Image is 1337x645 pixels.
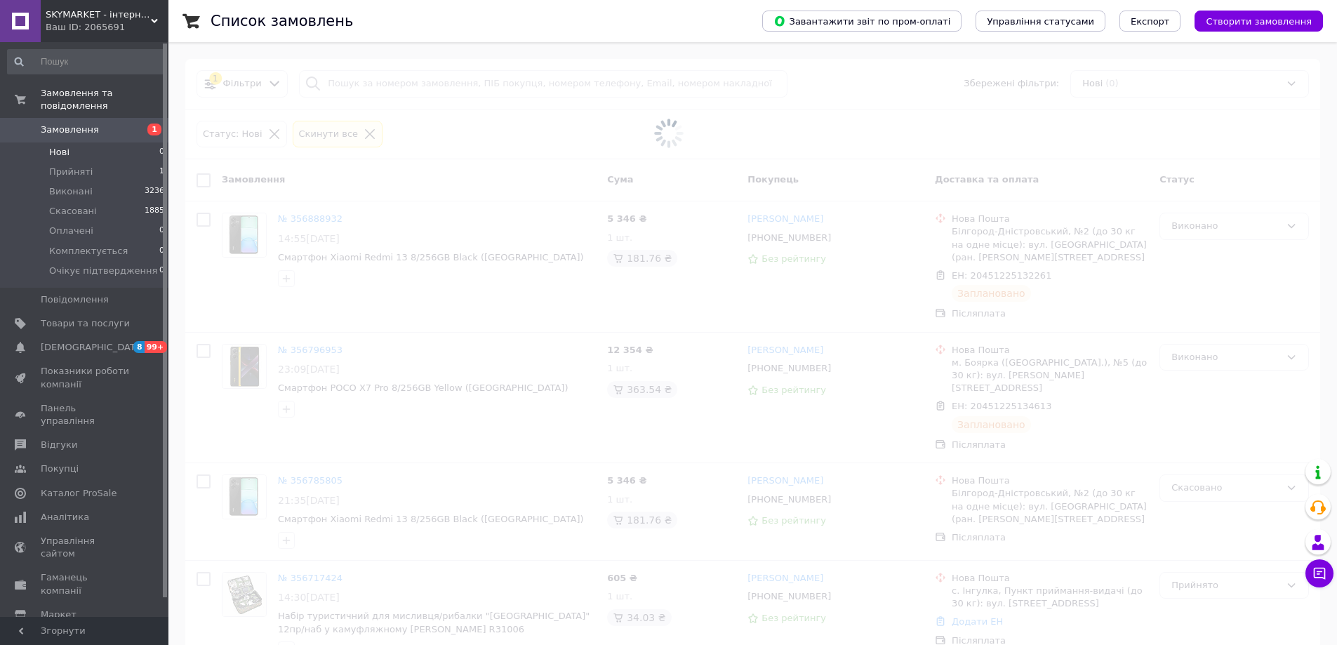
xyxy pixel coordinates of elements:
[41,124,99,136] span: Замовлення
[41,609,77,621] span: Маркет
[159,245,164,258] span: 0
[49,166,93,178] span: Прийняті
[49,245,128,258] span: Комплектується
[1180,15,1323,26] a: Створити замовлення
[49,205,97,218] span: Скасовані
[41,293,109,306] span: Повідомлення
[41,511,89,524] span: Аналітика
[773,15,950,27] span: Завантажити звіт по пром-оплаті
[49,225,93,237] span: Оплачені
[159,265,164,277] span: 0
[1119,11,1181,32] button: Експорт
[211,13,353,29] h1: Список замовлень
[7,49,166,74] input: Пошук
[46,8,151,21] span: SKYMARKET - інтернет-магазин низьких цін
[762,11,962,32] button: Завантажити звіт по пром-оплаті
[41,87,168,112] span: Замовлення та повідомлення
[133,341,145,353] span: 8
[147,124,161,135] span: 1
[159,146,164,159] span: 0
[1305,559,1333,587] button: Чат з покупцем
[1131,16,1170,27] span: Експорт
[145,341,168,353] span: 99+
[41,365,130,390] span: Показники роботи компанії
[41,439,77,451] span: Відгуки
[145,205,164,218] span: 1885
[159,225,164,237] span: 0
[41,317,130,330] span: Товари та послуги
[49,265,157,277] span: Очікує підтвердження
[159,166,164,178] span: 1
[41,341,145,354] span: [DEMOGRAPHIC_DATA]
[41,402,130,427] span: Панель управління
[145,185,164,198] span: 3236
[49,146,69,159] span: Нові
[41,571,130,597] span: Гаманець компанії
[41,535,130,560] span: Управління сайтом
[1206,16,1312,27] span: Створити замовлення
[987,16,1094,27] span: Управління статусами
[41,487,117,500] span: Каталог ProSale
[49,185,93,198] span: Виконані
[976,11,1105,32] button: Управління статусами
[1195,11,1323,32] button: Створити замовлення
[46,21,168,34] div: Ваш ID: 2065691
[41,463,79,475] span: Покупці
